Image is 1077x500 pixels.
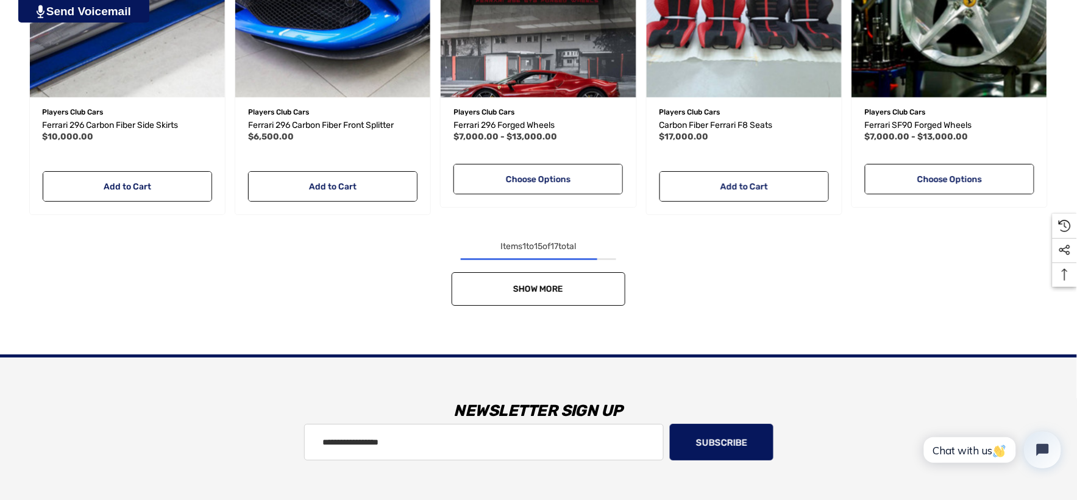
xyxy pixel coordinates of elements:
[1059,220,1071,232] svg: Recently Viewed
[865,164,1034,194] a: Choose Options
[659,104,829,120] p: Players Club Cars
[453,104,623,120] p: Players Club Cars
[248,132,294,142] span: $6,500.00
[452,272,625,306] a: Show More
[659,171,829,202] a: Add to Cart
[43,171,212,202] a: Add to Cart
[865,118,1034,133] a: Ferrari SF90 Forged Wheels,Price range from $7,000.00 to $13,000.00
[248,104,418,120] p: Players Club Cars
[24,239,1053,306] nav: pagination
[43,118,212,133] a: Ferrari 296 Carbon Fiber Side Skirts,$10,000.00
[523,241,527,252] span: 1
[248,118,418,133] a: Ferrari 296 Carbon Fiber Front Splitter,$6,500.00
[453,164,623,194] a: Choose Options
[865,104,1034,120] p: Players Club Cars
[453,132,557,142] span: $7,000.00 - $13,000.00
[659,120,773,130] span: Carbon Fiber Ferrari F8 Seats
[24,239,1053,254] div: Items to of total
[453,120,555,130] span: Ferrari 296 Forged Wheels
[535,241,543,252] span: 15
[248,120,394,130] span: Ferrari 296 Carbon Fiber Front Splitter
[248,171,418,202] a: Add to Cart
[659,118,829,133] a: Carbon Fiber Ferrari F8 Seats,$17,000.00
[1053,269,1077,281] svg: Top
[43,132,94,142] span: $10,000.00
[551,241,559,252] span: 17
[453,118,623,133] a: Ferrari 296 Forged Wheels,Price range from $7,000.00 to $13,000.00
[670,424,773,460] button: Subscribe
[659,132,709,142] span: $17,000.00
[865,132,969,142] span: $7,000.00 - $13,000.00
[911,421,1072,479] iframe: Tidio Chat
[37,5,44,18] img: PjwhLS0gR2VuZXJhdG9yOiBHcmF2aXQuaW8gLS0+PHN2ZyB4bWxucz0iaHR0cDovL3d3dy53My5vcmcvMjAwMC9zdmciIHhtb...
[865,120,972,130] span: Ferrari SF90 Forged Wheels
[514,284,564,294] span: Show More
[43,104,212,120] p: Players Club Cars
[1059,244,1071,256] svg: Social Media
[43,120,179,130] span: Ferrari 296 Carbon Fiber Side Skirts
[15,393,1062,429] h3: Newsletter Sign Up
